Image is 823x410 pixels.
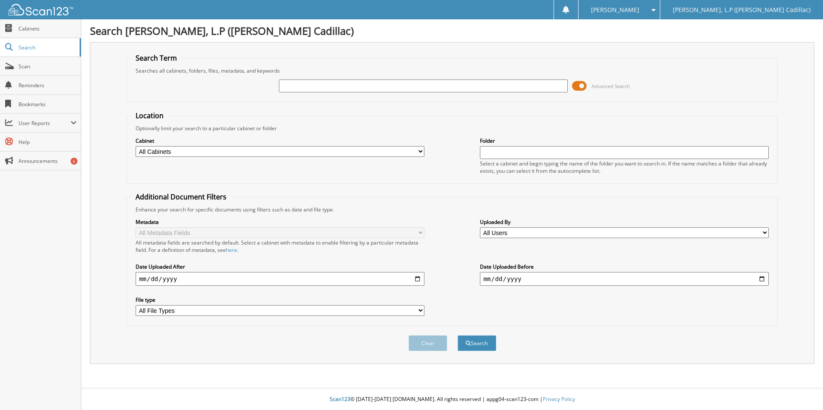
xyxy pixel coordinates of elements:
span: Scan [19,63,77,70]
div: 6 [71,158,77,165]
input: start [136,272,424,286]
input: end [480,272,769,286]
button: Clear [408,335,447,351]
img: scan123-logo-white.svg [9,4,73,15]
span: Help [19,138,77,146]
span: Reminders [19,82,77,89]
legend: Additional Document Filters [131,192,231,202]
span: User Reports [19,119,71,127]
span: Bookmarks [19,101,77,108]
legend: Search Term [131,53,181,63]
label: Uploaded By [480,218,769,226]
label: Folder [480,137,769,144]
div: Enhance your search for specific documents using filters such as date and file type. [131,206,773,213]
span: Advanced Search [591,83,630,89]
div: All metadata fields are searched by default. Select a cabinet with metadata to enable filtering b... [136,239,424,254]
a: here [226,246,237,254]
label: File type [136,296,424,303]
div: Select a cabinet and begin typing the name of the folder you want to search in. If the name match... [480,160,769,174]
span: [PERSON_NAME], L.P ([PERSON_NAME] Cadillac) [673,7,811,12]
legend: Location [131,111,168,120]
div: Optionally limit your search to a particular cabinet or folder [131,125,773,132]
span: Announcements [19,157,77,165]
h1: Search [PERSON_NAME], L.P ([PERSON_NAME] Cadillac) [90,24,814,38]
label: Date Uploaded Before [480,263,769,270]
span: [PERSON_NAME] [591,7,639,12]
div: © [DATE]-[DATE] [DOMAIN_NAME]. All rights reserved | appg04-scan123-com | [81,389,823,410]
span: Scan123 [330,395,350,403]
span: Cabinets [19,25,77,32]
a: Privacy Policy [543,395,575,403]
button: Search [458,335,496,351]
label: Date Uploaded After [136,263,424,270]
label: Metadata [136,218,424,226]
label: Cabinet [136,137,424,144]
span: Search [19,44,75,51]
div: Searches all cabinets, folders, files, metadata, and keywords [131,67,773,74]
